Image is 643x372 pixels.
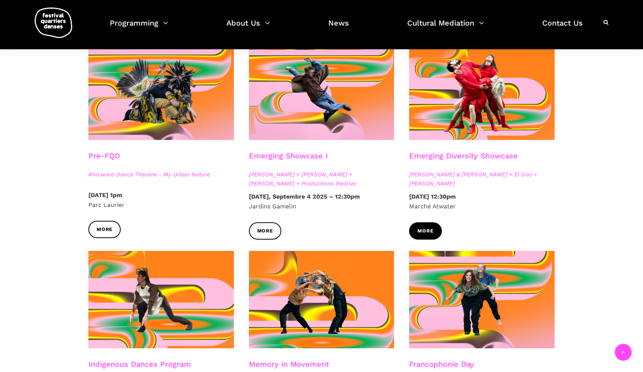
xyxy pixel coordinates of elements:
span: [PERSON_NAME] & [PERSON_NAME] + El Gao + [PERSON_NAME] [409,170,555,188]
a: More [409,222,441,239]
a: Programming [110,17,168,39]
p: Marché Atwater [409,192,555,211]
span: More [97,226,112,234]
a: More [88,221,121,238]
a: Cultural Mediation [407,17,484,39]
a: Francophonie Day [409,360,474,369]
strong: [DATE], Septembre 4 2025 – 12:30pm [249,193,360,200]
strong: [DATE] 1pm [88,191,122,199]
strong: [DATE] 12:30pm [409,193,456,200]
p: Parc Laurier [88,190,234,210]
a: About Us [226,17,270,39]
a: News [328,17,349,39]
a: Memory in Movement [249,360,329,369]
a: More [249,222,281,239]
h3: Emerging Showcase I [249,151,328,170]
span: More [417,227,433,235]
p: Jardins Gamelin [249,192,394,211]
a: Contact Us [542,17,583,39]
span: A'nó:wara Dance Theatre - My Urban Nature [88,170,234,179]
a: Emerging Diversity Showcase [409,151,518,160]
h3: Pre-FQD [88,151,120,170]
span: [PERSON_NAME] + [PERSON_NAME] + [PERSON_NAME] + Productions Realiva [249,170,394,188]
span: More [257,227,273,235]
a: Indigenous Dances Program [88,360,191,369]
img: logo-fqd-med [35,8,72,38]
